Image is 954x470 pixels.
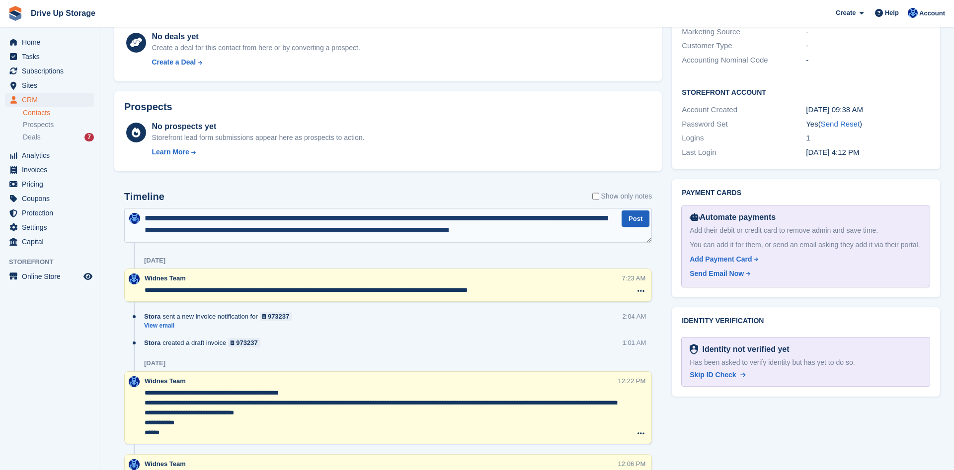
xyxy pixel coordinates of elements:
[144,312,297,321] div: sent a new invoice notification for
[623,338,646,347] div: 1:01 AM
[690,269,744,279] div: Send Email Now
[806,119,930,130] div: Yes
[8,6,23,21] img: stora-icon-8386f47178a22dfd0bd8f6a31ec36ba5ce8667c1dd55bd0f319d3a0aa187defe.svg
[152,147,189,157] div: Learn More
[23,120,94,130] a: Prospects
[919,8,945,18] span: Account
[682,40,806,52] div: Customer Type
[690,357,922,368] div: Has been asked to verify identity but has yet to do so.
[690,371,736,379] span: Skip ID Check
[22,50,81,64] span: Tasks
[129,459,140,470] img: Widnes Team
[144,322,297,330] a: View email
[806,26,930,38] div: -
[5,163,94,177] a: menu
[22,78,81,92] span: Sites
[22,35,81,49] span: Home
[129,213,140,224] img: Widnes Team
[818,120,862,128] span: ( )
[622,210,649,227] button: Post
[84,133,94,141] div: 7
[22,192,81,205] span: Coupons
[5,93,94,107] a: menu
[144,257,165,265] div: [DATE]
[682,55,806,66] div: Accounting Nominal Code
[690,225,922,236] div: Add their debit or credit card to remove admin and save time.
[806,148,859,156] time: 2025-08-12 15:12:53 UTC
[22,235,81,249] span: Capital
[22,64,81,78] span: Subscriptions
[592,191,652,201] label: Show only notes
[22,163,81,177] span: Invoices
[5,235,94,249] a: menu
[9,257,99,267] span: Storefront
[152,133,364,143] div: Storefront lead form submissions appear here as prospects to action.
[592,191,599,201] input: Show only notes
[806,40,930,52] div: -
[22,177,81,191] span: Pricing
[144,338,160,347] span: Stora
[22,93,81,107] span: CRM
[124,101,172,113] h2: Prospects
[682,317,930,325] h2: Identity verification
[23,133,41,142] span: Deals
[806,104,930,116] div: [DATE] 09:38 AM
[698,343,789,355] div: Identity not verified yet
[5,177,94,191] a: menu
[821,120,860,128] a: Send Reset
[129,273,140,284] img: Widnes Team
[144,338,265,347] div: created a draft invoice
[5,64,94,78] a: menu
[129,376,140,387] img: Widnes Team
[690,254,752,265] div: Add Payment Card
[152,147,364,157] a: Learn More
[23,120,54,130] span: Prospects
[5,269,94,283] a: menu
[144,312,160,321] span: Stora
[908,8,918,18] img: Widnes Team
[618,376,646,386] div: 12:22 PM
[690,254,918,265] a: Add Payment Card
[5,206,94,220] a: menu
[682,189,930,197] h2: Payment cards
[124,191,164,202] h2: Timeline
[690,211,922,223] div: Automate payments
[228,338,260,347] a: 973237
[152,57,360,67] a: Create a Deal
[152,121,364,133] div: No prospects yet
[5,148,94,162] a: menu
[268,312,289,321] div: 973237
[22,206,81,220] span: Protection
[623,312,646,321] div: 2:04 AM
[145,460,186,468] span: Widnes Team
[23,132,94,142] a: Deals 7
[22,269,81,283] span: Online Store
[690,370,745,380] a: Skip ID Check
[806,133,930,144] div: 1
[682,147,806,158] div: Last Login
[622,273,646,283] div: 7:23 AM
[836,8,856,18] span: Create
[152,57,196,67] div: Create a Deal
[5,50,94,64] a: menu
[236,338,257,347] div: 973237
[682,133,806,144] div: Logins
[618,459,646,469] div: 12:06 PM
[82,270,94,282] a: Preview store
[5,78,94,92] a: menu
[260,312,292,321] a: 973237
[152,43,360,53] div: Create a deal for this contact from here or by converting a prospect.
[885,8,899,18] span: Help
[27,5,99,21] a: Drive Up Storage
[22,148,81,162] span: Analytics
[5,192,94,205] a: menu
[682,119,806,130] div: Password Set
[682,87,930,97] h2: Storefront Account
[690,240,922,250] div: You can add it for them, or send an email asking they add it via their portal.
[152,31,360,43] div: No deals yet
[806,55,930,66] div: -
[682,104,806,116] div: Account Created
[145,274,186,282] span: Widnes Team
[690,344,698,355] img: Identity Verification Ready
[682,26,806,38] div: Marketing Source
